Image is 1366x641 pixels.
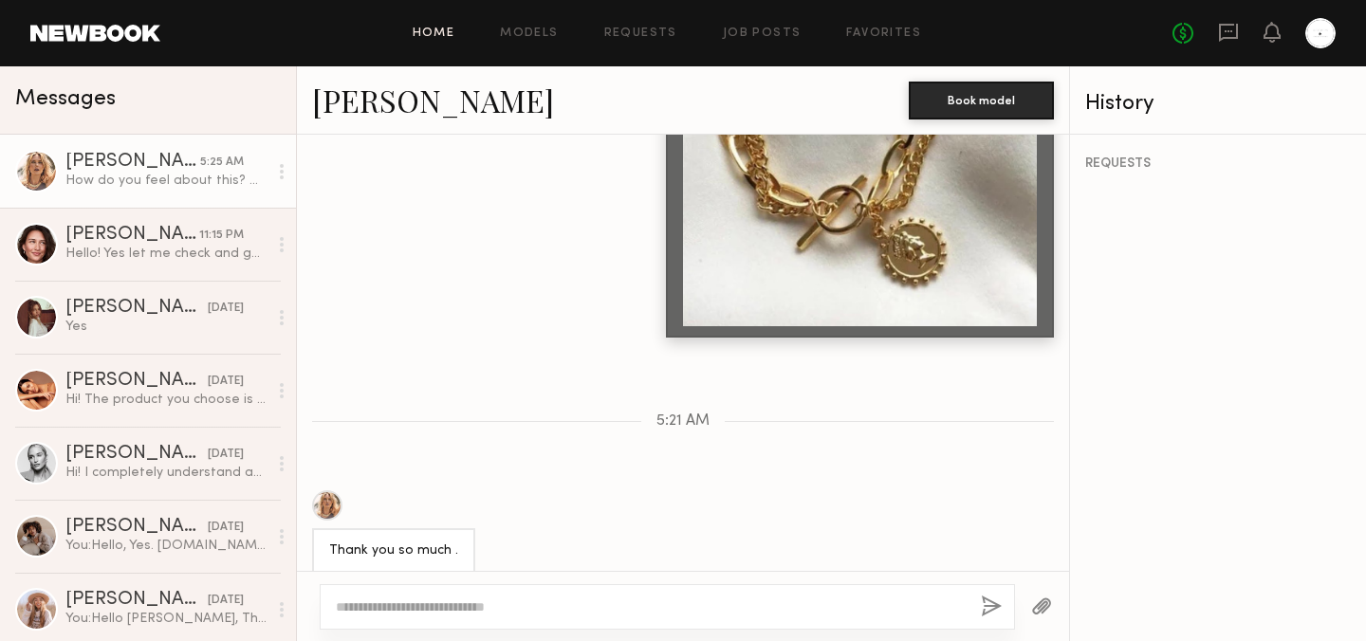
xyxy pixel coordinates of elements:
[909,91,1054,107] a: Book model
[604,27,677,40] a: Requests
[208,373,244,391] div: [DATE]
[65,464,268,482] div: Hi! I completely understand about the limited quantities. Since I typically reserve collaboration...
[1085,93,1351,115] div: History
[65,591,208,610] div: [PERSON_NAME]
[15,88,116,110] span: Messages
[846,27,921,40] a: Favorites
[65,537,268,555] div: You: Hello, Yes. [DOMAIN_NAME] Thank you
[200,154,244,172] div: 5:25 AM
[65,518,208,537] div: [PERSON_NAME]
[500,27,558,40] a: Models
[65,445,208,464] div: [PERSON_NAME]
[413,27,455,40] a: Home
[65,245,268,263] div: Hello! Yes let me check and get bsck!
[65,153,200,172] div: [PERSON_NAME]
[65,391,268,409] div: Hi! The product you choose is fine, I like all the products in general, no problem!
[208,300,244,318] div: [DATE]
[65,610,268,628] div: You: Hello [PERSON_NAME], Thank you very much for your kind response. We would be delighted to pr...
[1085,157,1351,171] div: REQUESTS
[65,226,199,245] div: [PERSON_NAME]
[909,82,1054,119] button: Book model
[329,540,458,562] div: Thank you so much .
[65,172,268,190] div: How do you feel about this? Do you think it goes together? I think I can do something really nice...
[65,318,268,336] div: Yes
[723,27,802,40] a: Job Posts
[65,372,208,391] div: [PERSON_NAME]
[656,413,710,430] span: 5:21 AM
[208,446,244,464] div: [DATE]
[312,80,554,120] a: [PERSON_NAME]
[65,299,208,318] div: [PERSON_NAME]
[208,592,244,610] div: [DATE]
[208,519,244,537] div: [DATE]
[199,227,244,245] div: 11:15 PM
